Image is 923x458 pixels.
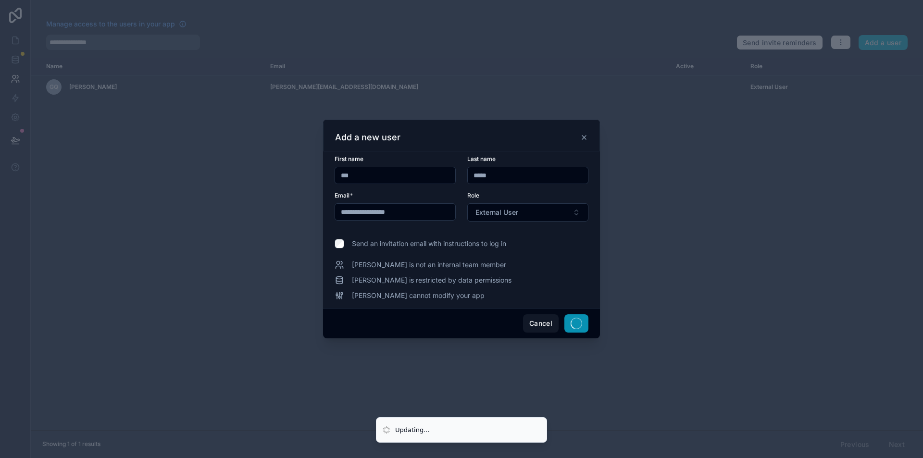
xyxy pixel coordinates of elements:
span: Send an invitation email with instructions to log in [352,239,506,248]
h3: Add a new user [335,132,400,143]
span: First name [335,155,363,162]
span: [PERSON_NAME] is not an internal team member [352,260,506,270]
span: Role [467,192,479,199]
span: [PERSON_NAME] cannot modify your app [352,291,485,300]
span: Last name [467,155,496,162]
span: Email [335,192,349,199]
button: Cancel [523,314,559,333]
button: Select Button [467,203,588,222]
span: [PERSON_NAME] is restricted by data permissions [352,275,511,285]
input: Send an invitation email with instructions to log in [335,239,344,248]
span: External User [475,208,518,217]
div: Updating... [395,425,430,435]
